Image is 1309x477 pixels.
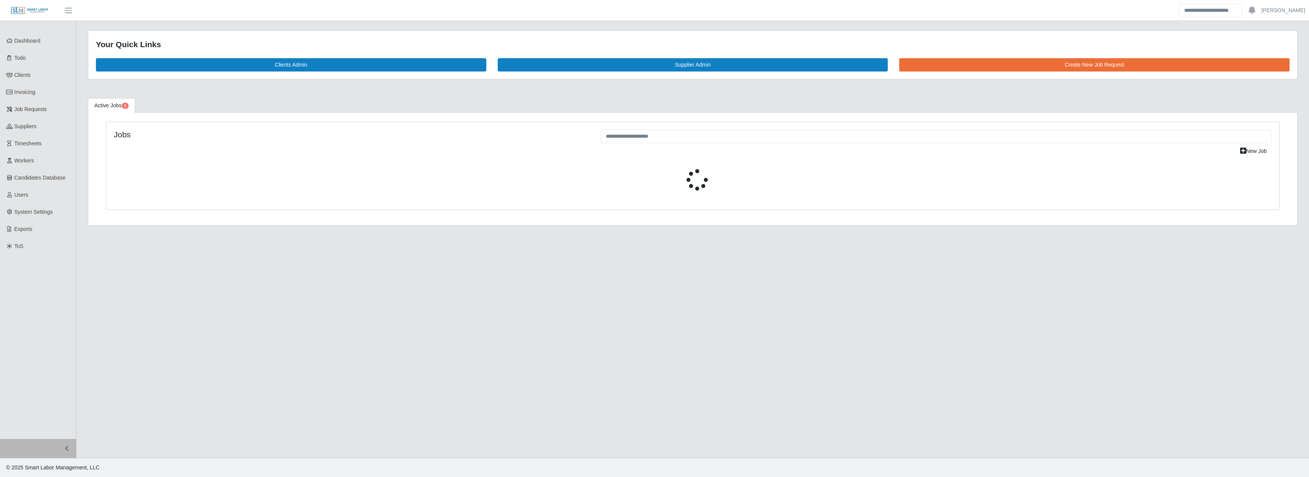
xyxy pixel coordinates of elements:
span: © 2025 Smart Labor Management, LLC [6,464,99,471]
span: ToS [14,243,24,249]
span: Job Requests [14,106,47,112]
span: Candidates Database [14,175,66,181]
span: Timesheets [14,140,42,146]
a: Active Jobs [88,98,135,113]
a: Create New Job Request [899,58,1290,72]
span: Clients [14,72,31,78]
a: [PERSON_NAME] [1261,6,1305,14]
a: Clients Admin [96,58,486,72]
div: Your Quick Links [96,38,1290,51]
span: Todo [14,55,26,61]
span: Dashboard [14,38,41,44]
a: New Job [1235,145,1272,158]
span: System Settings [14,209,53,215]
a: Supplier Admin [498,58,888,72]
span: Invoicing [14,89,35,95]
img: SLM Logo [11,6,49,15]
span: Users [14,192,29,198]
span: Exports [14,226,32,232]
span: Suppliers [14,123,37,129]
span: Workers [14,157,34,164]
input: Search [1179,4,1242,17]
span: Pending Jobs [122,103,129,109]
h4: Jobs [114,130,589,139]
